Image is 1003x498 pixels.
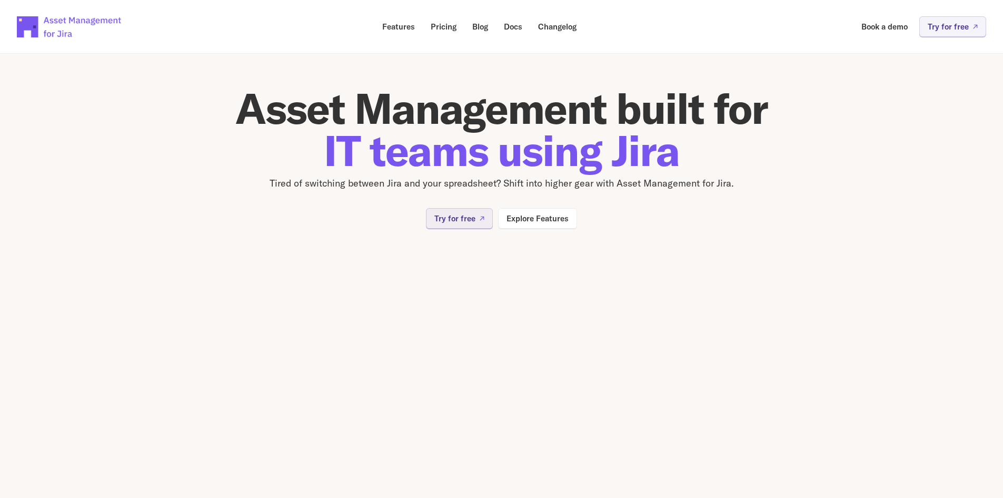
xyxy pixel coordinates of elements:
span: IT teams using Jira [324,124,679,177]
p: Docs [504,23,522,31]
p: Pricing [431,23,456,31]
a: Explore Features [498,208,577,229]
p: Blog [472,23,488,31]
a: Try for free [919,16,986,37]
h1: Asset Management built for [186,87,818,172]
a: Features [375,16,422,37]
p: Tired of switching between Jira and your spreadsheet? Shift into higher gear with Asset Managemen... [186,176,818,191]
a: Pricing [423,16,464,37]
a: Book a demo [854,16,915,37]
p: Features [382,23,415,31]
p: Changelog [538,23,577,31]
a: Blog [465,16,495,37]
p: Book a demo [861,23,908,31]
p: Try for free [434,214,475,222]
p: Try for free [928,23,969,31]
a: Changelog [531,16,584,37]
a: Docs [496,16,530,37]
a: Try for free [426,208,493,229]
p: Explore Features [507,214,569,222]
